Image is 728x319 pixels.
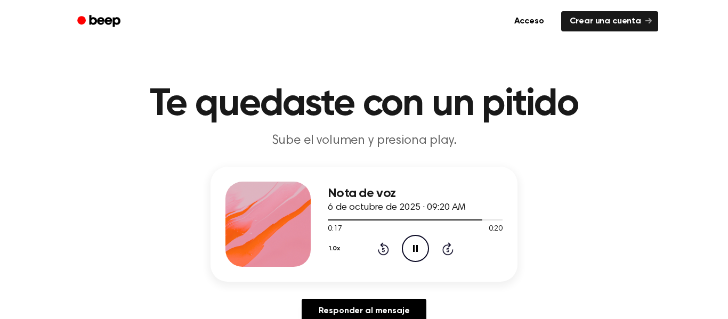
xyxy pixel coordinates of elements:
a: Bip [70,11,130,32]
a: Crear una cuenta [561,11,658,31]
font: 6 de octubre de 2025 · 09:20 AM [328,203,466,212]
font: 0:17 [328,225,342,233]
font: Te quedaste con un pitido [150,85,578,124]
a: Acceso [504,9,555,34]
font: Nota de voz [328,187,395,200]
font: 0:20 [489,225,503,233]
font: Responder al mensaje [319,307,410,315]
font: Sube el volumen y presiona play. [272,134,457,147]
font: Acceso [514,17,544,26]
button: 1.0x [328,240,344,258]
font: Crear una cuenta [570,17,641,26]
font: 1.0x [329,246,339,252]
